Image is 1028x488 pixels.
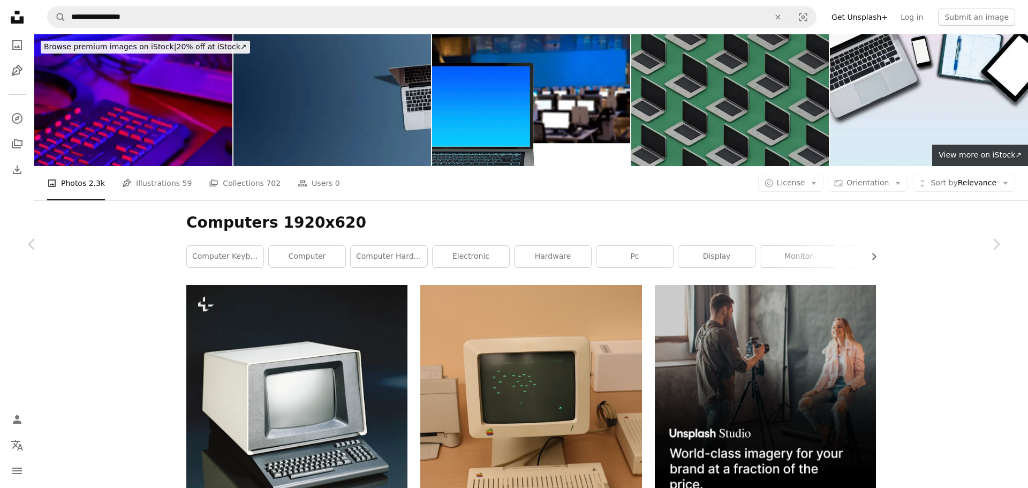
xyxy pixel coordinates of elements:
span: View more on iStock ↗ [939,151,1022,159]
span: License [777,178,805,187]
img: 3D Illustration of Cute Laptop Computer Pattern Mockup Isolated on Isometric Horizontal Green Bac... [631,34,829,166]
button: License [758,175,824,192]
a: computer hardware [351,246,427,267]
button: Language [6,434,28,456]
form: Find visuals sitewide [47,6,817,28]
span: Sort by [931,178,957,187]
a: Collections [6,133,28,155]
button: scroll list to the right [864,246,876,267]
a: Next [964,193,1028,296]
h1: Computers 1920x620 [186,213,876,232]
img: Laptop top view with copy space for text [233,34,432,166]
a: Photos [6,34,28,56]
a: computer [269,246,345,267]
a: Illustrations 59 [122,166,192,200]
span: Browse premium images on iStock | [44,42,176,51]
span: 20% off at iStock ↗ [44,42,247,51]
button: Clear [766,7,790,27]
span: 702 [266,177,281,189]
span: 59 [183,177,192,189]
a: Collections 702 [209,166,281,200]
a: monitor [760,246,837,267]
button: Sort byRelevance [912,175,1015,192]
button: Menu [6,460,28,482]
a: pc [596,246,673,267]
a: Explore [6,108,28,129]
a: Log in [894,9,929,26]
img: computer [830,34,1028,166]
a: an old computer with a keyboard and mouse [186,420,407,430]
a: Log in / Sign up [6,409,28,430]
button: Search Unsplash [48,7,66,27]
span: 0 [335,177,340,189]
button: Orientation [828,175,908,192]
a: electronic [433,246,509,267]
span: Orientation [846,178,889,187]
span: Relevance [931,178,996,189]
img: Workplace digital designer. Freelancer workplace in neon light. Computer, graphics tablet and sma... [34,34,232,166]
a: An old computer sitting on top of a wooden desk [420,446,641,456]
a: Browse premium images on iStock|20% off at iStock↗ [34,34,256,60]
a: display [678,246,755,267]
img: Laptop computer in modern office setting [432,34,630,166]
button: Submit an image [938,9,1015,26]
a: View more on iStock↗ [932,145,1028,166]
a: Get Unsplash+ [825,9,894,26]
a: Users 0 [298,166,340,200]
a: Illustrations [6,60,28,81]
a: computer keyboard [187,246,263,267]
button: Visual search [790,7,816,27]
a: hardware [515,246,591,267]
a: Download History [6,159,28,181]
a: screen [842,246,919,267]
